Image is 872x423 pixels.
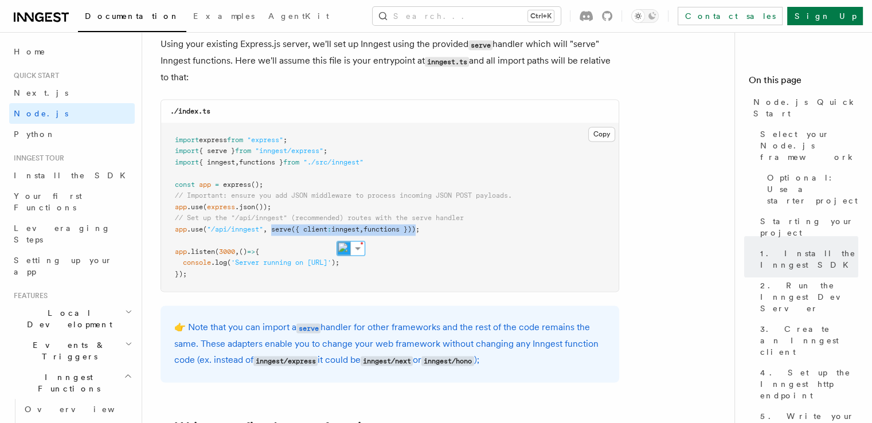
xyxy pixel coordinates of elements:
span: ; [323,147,327,155]
span: Python [14,130,56,139]
p: Using your existing Express.js server, we'll set up Inngest using the provided handler which will... [161,36,619,85]
span: Features [9,291,48,300]
a: Next.js [9,83,135,103]
a: Python [9,124,135,144]
span: Examples [193,11,255,21]
a: AgentKit [261,3,336,31]
a: 1. Install the Inngest SDK [756,243,858,275]
code: serve [296,323,320,333]
span: functions })); [363,225,420,233]
span: , [235,158,239,166]
a: Install the SDK [9,165,135,186]
span: => [247,248,255,256]
p: 👉 Note that you can import a handler for other frameworks and the rest of the code remains the sa... [174,319,605,369]
span: Node.js [14,109,68,118]
span: 4. Set up the Inngest http endpoint [760,367,858,401]
span: ; [283,136,287,144]
span: // Set up the "/api/inngest" (recommended) routes with the serve handler [175,214,464,222]
span: .use [187,225,203,233]
span: Quick start [9,71,59,80]
a: Contact sales [678,7,783,25]
span: = [215,181,219,189]
button: Toggle dark mode [631,9,659,23]
span: // Important: ensure you add JSON middleware to process incoming JSON POST payloads. [175,191,512,199]
span: const [175,181,195,189]
span: "/api/inngest" [207,225,263,233]
span: Starting your project [760,216,858,238]
span: Events & Triggers [9,339,125,362]
span: ()); [255,203,271,211]
span: Leveraging Steps [14,224,111,244]
span: express [223,181,251,189]
code: ./index.ts [170,107,210,115]
span: from [227,136,243,144]
span: , [263,225,267,233]
span: Home [14,46,46,57]
code: inngest.ts [425,57,469,66]
span: { [255,248,259,256]
span: Node.js Quick Start [753,96,858,119]
span: Inngest Functions [9,371,124,394]
a: serve [296,322,320,332]
a: Optional: Use a starter project [762,167,858,211]
span: console [183,258,211,267]
span: express [207,203,235,211]
span: Inngest tour [9,154,64,163]
span: ( [227,258,231,267]
span: "inngest/express" [255,147,323,155]
span: serve [271,225,291,233]
span: 'Server running on [URL]' [231,258,331,267]
button: Search...Ctrl+K [373,7,561,25]
span: Documentation [85,11,179,21]
code: inngest/hono [421,356,474,366]
span: functions } [239,158,283,166]
span: , [235,248,239,256]
span: Setting up your app [14,256,112,276]
a: Leveraging Steps [9,218,135,250]
span: ( [203,225,207,233]
span: 2. Run the Inngest Dev Server [760,280,858,314]
span: AgentKit [268,11,329,21]
span: from [235,147,251,155]
span: import [175,136,199,144]
span: Optional: Use a starter project [767,172,858,206]
span: ({ client [291,225,327,233]
span: "express" [247,136,283,144]
button: Inngest Functions [9,367,135,399]
a: Select your Node.js framework [756,124,858,167]
a: 3. Create an Inngest client [756,319,858,362]
span: import [175,158,199,166]
span: { inngest [199,158,235,166]
span: , [359,225,363,233]
span: ( [203,203,207,211]
span: .json [235,203,255,211]
a: Node.js Quick Start [749,92,858,124]
span: from [283,158,299,166]
span: inngest [331,225,359,233]
a: Node.js [9,103,135,124]
span: Your first Functions [14,191,82,212]
span: .listen [187,248,215,256]
span: 3000 [219,248,235,256]
kbd: Ctrl+K [528,10,554,22]
span: : [327,225,331,233]
span: "./src/inngest" [303,158,363,166]
span: ( [215,248,219,256]
span: { serve } [199,147,235,155]
span: 3. Create an Inngest client [760,323,858,358]
span: (); [251,181,263,189]
a: Setting up your app [9,250,135,282]
a: Home [9,41,135,62]
span: Select your Node.js framework [760,128,858,163]
span: Local Development [9,307,125,330]
a: Overview [20,399,135,420]
button: Local Development [9,303,135,335]
code: inngest/express [253,356,318,366]
span: app [175,225,187,233]
span: ); [331,258,339,267]
span: app [175,203,187,211]
a: 4. Set up the Inngest http endpoint [756,362,858,406]
a: Sign Up [787,7,863,25]
a: Examples [186,3,261,31]
span: }); [175,270,187,278]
